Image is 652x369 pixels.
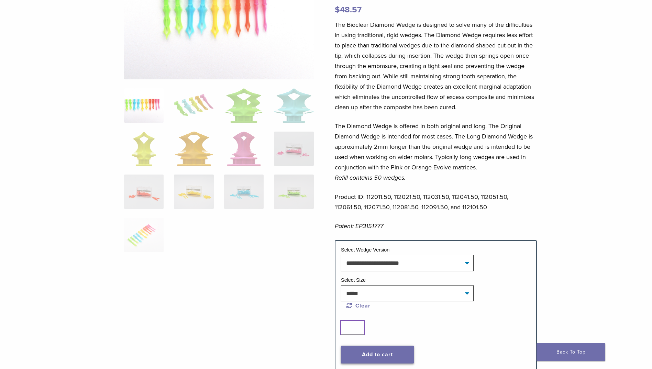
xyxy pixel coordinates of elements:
[224,88,264,123] img: Diamond Wedge and Long Diamond Wedge - Image 3
[537,343,605,361] a: Back To Top
[341,346,414,364] button: Add to cart
[335,5,340,15] span: $
[335,121,537,183] p: The Diamond Wedge is offered in both original and long. The Original Diamond Wedge is intended fo...
[175,132,213,166] img: Diamond Wedge and Long Diamond Wedge - Image 6
[335,192,537,212] p: Product ID: 112011.50, 112021.50, 112031.50, 112041.50, 112051.50, 112061.50, 112071.50, 112081.5...
[124,88,164,123] img: DSC_0187_v3-1920x1218-1-324x324.png
[227,132,261,166] img: Diamond Wedge and Long Diamond Wedge - Image 7
[124,175,164,209] img: Diamond Wedge and Long Diamond Wedge - Image 9
[224,175,264,209] img: Diamond Wedge and Long Diamond Wedge - Image 11
[335,222,383,230] em: Patent: EP3151777
[335,5,362,15] bdi: 48.57
[132,132,156,166] img: Diamond Wedge and Long Diamond Wedge - Image 5
[174,175,213,209] img: Diamond Wedge and Long Diamond Wedge - Image 10
[274,132,313,166] img: Diamond Wedge and Long Diamond Wedge - Image 8
[274,88,313,123] img: Diamond Wedge and Long Diamond Wedge - Image 4
[335,20,537,112] p: The Bioclear Diamond Wedge is designed to solve many of the difficulties in using traditional, ri...
[341,247,389,253] label: Select Wedge Version
[346,302,371,309] a: Clear
[274,175,313,209] img: Diamond Wedge and Long Diamond Wedge - Image 12
[335,174,406,181] em: Refill contains 50 wedges.
[124,218,164,252] img: Diamond Wedge and Long Diamond Wedge - Image 13
[341,277,366,283] label: Select Size
[174,88,213,123] img: Diamond Wedge and Long Diamond Wedge - Image 2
